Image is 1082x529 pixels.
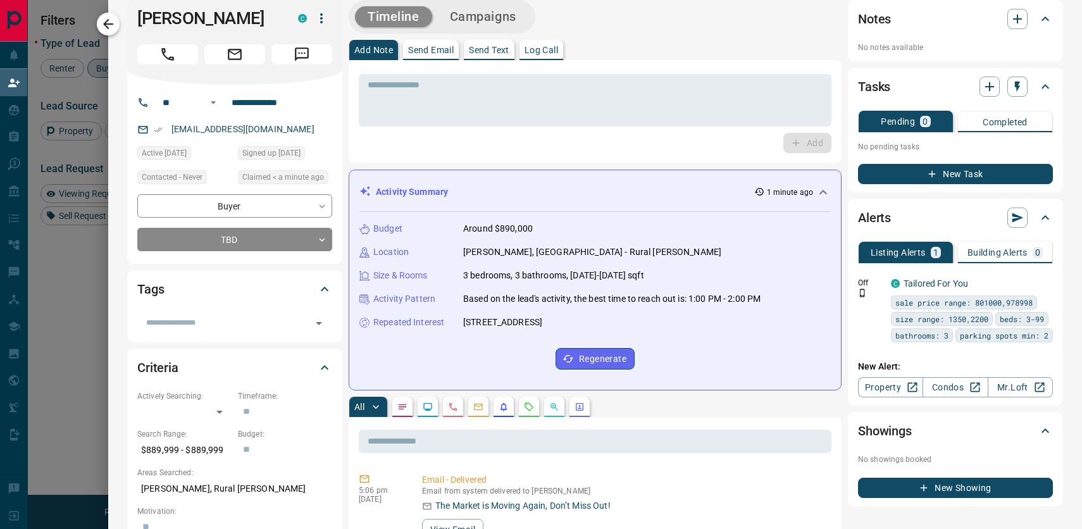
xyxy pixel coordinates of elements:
[422,487,826,495] p: Email from system delivered to [PERSON_NAME]
[858,360,1053,373] p: New Alert:
[206,95,221,110] button: Open
[858,421,912,441] h2: Showings
[858,416,1053,446] div: Showings
[473,402,483,412] svg: Emails
[983,118,1028,127] p: Completed
[858,202,1053,233] div: Alerts
[448,402,458,412] svg: Calls
[137,467,332,478] p: Areas Searched:
[858,377,923,397] a: Property
[359,495,403,504] p: [DATE]
[895,296,1033,309] span: sale price range: 801000,978998
[142,147,187,159] span: Active [DATE]
[858,72,1053,102] div: Tasks
[463,316,542,329] p: [STREET_ADDRESS]
[154,125,163,134] svg: Email Verified
[891,279,900,288] div: condos.ca
[437,6,529,27] button: Campaigns
[373,269,428,282] p: Size & Rooms
[435,499,611,513] p: The Market is Moving Again, Don’t Miss Out!
[137,440,232,461] p: $889,999 - $889,999
[988,377,1053,397] a: Mr.Loft
[137,506,332,517] p: Motivation:
[463,292,761,306] p: Based on the lead's activity, the best time to reach out is: 1:00 PM - 2:00 PM
[137,146,232,164] div: Sat Aug 16 2025
[354,46,393,54] p: Add Note
[525,46,558,54] p: Log Call
[895,313,988,325] span: size range: 1350,2200
[376,185,448,199] p: Activity Summary
[858,164,1053,184] button: New Task
[137,228,332,251] div: TBD
[137,194,332,218] div: Buyer
[242,147,301,159] span: Signed up [DATE]
[137,428,232,440] p: Search Range:
[767,187,813,198] p: 1 minute ago
[142,171,202,184] span: Contacted - Never
[423,402,433,412] svg: Lead Browsing Activity
[359,486,403,495] p: 5:06 pm
[359,180,831,204] div: Activity Summary1 minute ago
[960,329,1048,342] span: parking spots min: 2
[310,314,328,332] button: Open
[858,478,1053,498] button: New Showing
[1035,248,1040,257] p: 0
[933,248,938,257] p: 1
[271,44,332,65] span: Message
[858,9,891,29] h2: Notes
[137,44,198,65] span: Call
[204,44,265,65] span: Email
[137,8,279,28] h1: [PERSON_NAME]
[858,289,867,297] svg: Push Notification Only
[871,248,926,257] p: Listing Alerts
[463,269,644,282] p: 3 bedrooms, 3 bathrooms, [DATE]-[DATE] sqft
[858,208,891,228] h2: Alerts
[524,402,534,412] svg: Requests
[923,117,928,126] p: 0
[967,248,1028,257] p: Building Alerts
[469,46,509,54] p: Send Text
[858,42,1053,53] p: No notes available
[463,246,721,259] p: [PERSON_NAME], [GEOGRAPHIC_DATA] - Rural [PERSON_NAME]
[1000,313,1044,325] span: beds: 3-99
[923,377,988,397] a: Condos
[408,46,454,54] p: Send Email
[499,402,509,412] svg: Listing Alerts
[895,329,948,342] span: bathrooms: 3
[858,4,1053,34] div: Notes
[373,246,409,259] p: Location
[242,171,324,184] span: Claimed < a minute ago
[881,117,915,126] p: Pending
[137,279,164,299] h2: Tags
[354,402,364,411] p: All
[238,170,332,188] div: Mon Aug 18 2025
[904,278,968,289] a: Tailored For You
[397,402,407,412] svg: Notes
[463,222,533,235] p: Around $890,000
[549,402,559,412] svg: Opportunities
[355,6,432,27] button: Timeline
[556,348,635,370] button: Regenerate
[373,222,402,235] p: Budget
[238,428,332,440] p: Budget:
[575,402,585,412] svg: Agent Actions
[238,146,332,164] div: Sat Aug 16 2025
[373,292,435,306] p: Activity Pattern
[858,454,1053,465] p: No showings booked
[137,478,332,499] p: [PERSON_NAME], Rural [PERSON_NAME]
[137,274,332,304] div: Tags
[422,473,826,487] p: Email - Delivered
[858,137,1053,156] p: No pending tasks
[298,14,307,23] div: condos.ca
[171,124,314,134] a: [EMAIL_ADDRESS][DOMAIN_NAME]
[858,77,890,97] h2: Tasks
[137,352,332,383] div: Criteria
[858,277,883,289] p: Off
[137,358,178,378] h2: Criteria
[373,316,444,329] p: Repeated Interest
[238,390,332,402] p: Timeframe:
[137,390,232,402] p: Actively Searching:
